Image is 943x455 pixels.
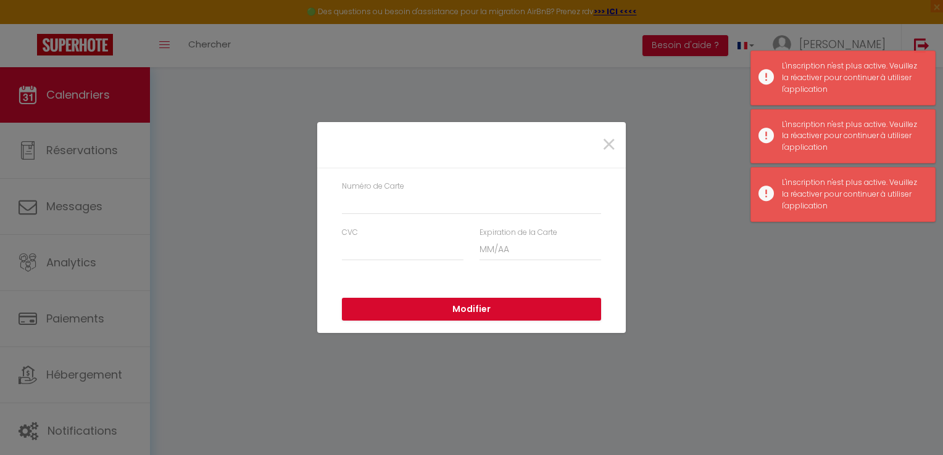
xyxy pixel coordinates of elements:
[480,227,557,239] label: Expiration de la Carte
[342,181,404,192] label: Numéro de Carte
[342,298,601,321] button: Modifier
[342,227,358,239] label: CVC
[782,119,923,154] div: L'inscription n'est plus active. Veuillez la réactiver pour continuer à utiliser l'application
[782,60,923,96] div: L'inscription n'est plus active. Veuillez la réactiver pour continuer à utiliser l'application
[601,126,617,163] span: ×
[782,177,923,212] div: L'inscription n'est plus active. Veuillez la réactiver pour continuer à utiliser l'application
[601,132,617,158] button: Close
[480,239,601,261] input: MM/AA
